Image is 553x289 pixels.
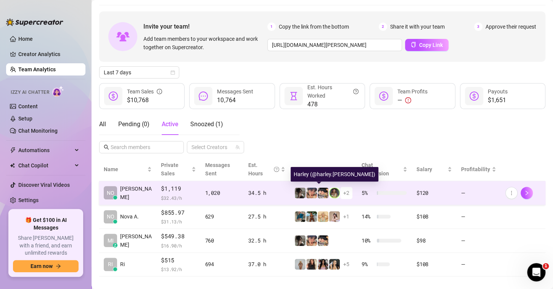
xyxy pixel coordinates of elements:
span: Profitability [461,166,490,172]
div: 34.5 h [248,189,285,197]
a: Setup [18,116,32,122]
img: jadesummersss [329,188,340,198]
span: more [509,190,514,196]
span: dollar-circle [379,92,388,101]
div: $108 [416,260,452,268]
span: arrow-right [56,263,61,269]
img: Chat Copilot [10,163,15,168]
span: RI [108,260,113,268]
img: bonnierides [306,188,317,198]
a: Home [18,36,33,42]
div: z [113,243,117,247]
span: $10,768 [127,96,162,105]
img: bonnierides [306,235,317,246]
td: — [457,181,501,205]
span: Messages Sent [217,88,253,95]
iframe: Intercom live chat [527,263,545,281]
div: — [397,96,428,105]
td: — [457,205,501,229]
td: — [457,253,501,277]
span: dollar-circle [109,92,118,101]
span: $1,651 [488,96,508,105]
div: Team Sales [127,87,162,96]
a: Chat Monitoring [18,128,58,134]
span: Payouts [488,88,508,95]
span: 3 [474,22,482,31]
div: Pending ( 0 ) [118,120,150,129]
img: diandradelgado [306,259,317,270]
div: $120 [416,189,452,197]
th: Name [99,158,156,181]
div: Harley (@harley.[PERSON_NAME]) [291,167,378,181]
div: 694 [205,260,240,268]
img: daiisyjane [295,235,305,246]
span: Ri [120,260,125,268]
img: anaxmei [329,211,340,222]
span: calendar [170,70,175,75]
img: Actually.Maria [318,211,328,222]
img: Libby [306,211,317,222]
span: Name [104,165,146,173]
span: Approve their request [485,22,536,31]
th: Creators [290,158,357,181]
span: $ 32.43 /h [161,194,196,202]
span: MI [108,236,114,245]
span: 9 % [362,260,374,268]
span: Last 7 days [104,67,175,78]
span: 10,764 [217,96,253,105]
span: Private Sales [161,162,178,177]
span: Automations [18,144,72,156]
span: Active [162,120,178,128]
span: exclamation-circle [405,97,411,103]
input: Search members [111,143,173,151]
span: right [524,190,529,196]
span: $ 13.92 /h [161,265,196,273]
span: question-circle [353,83,358,100]
span: question-circle [274,161,279,178]
img: Barbi [295,259,305,270]
span: 1 [267,22,276,31]
a: Team Analytics [18,66,56,72]
img: Eavnc [295,211,305,222]
div: $98 [416,236,452,245]
span: info-circle [157,87,162,96]
a: Settings [18,197,39,203]
button: Earn nowarrow-right [13,260,79,272]
span: 5 % [362,189,374,197]
div: 629 [205,212,240,221]
img: daiisyjane [295,188,305,198]
span: 1 [543,263,549,269]
span: search [104,144,109,150]
div: All [99,120,106,129]
span: $1,119 [161,184,196,193]
span: + 5 [343,260,349,268]
div: 37.0 h [248,260,285,268]
span: message [199,92,208,101]
span: NO [107,212,114,221]
span: copy [411,42,416,47]
span: Share [PERSON_NAME] with a friend, and earn unlimited rewards [13,234,79,257]
td: — [457,229,501,253]
span: [PERSON_NAME] [120,232,152,249]
span: Chat Conversion [362,162,389,177]
span: Messages Sent [205,162,230,177]
div: Est. Hours Worked [307,83,358,100]
div: 760 [205,236,240,245]
a: Creator Analytics [18,48,79,60]
span: Nova A. [120,212,139,221]
span: hourglass [289,92,298,101]
span: Add team members to your workspace and work together on Supercreator. [143,35,264,51]
span: $515 [161,256,196,265]
img: logo-BBDzfeDw.svg [6,18,63,26]
img: Harley [318,188,328,198]
span: [PERSON_NAME] [120,185,152,201]
span: 478 [307,100,358,109]
span: $ 16.90 /h [161,242,196,249]
span: Salary [416,166,432,172]
span: dollar-circle [469,92,479,101]
span: Copy Link [419,42,443,48]
span: 🎁 Get $100 in AI Messages [13,217,79,231]
span: Izzy AI Chatter [11,89,49,96]
span: Earn now [31,263,53,269]
span: Snoozed ( 1 ) [190,120,223,128]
